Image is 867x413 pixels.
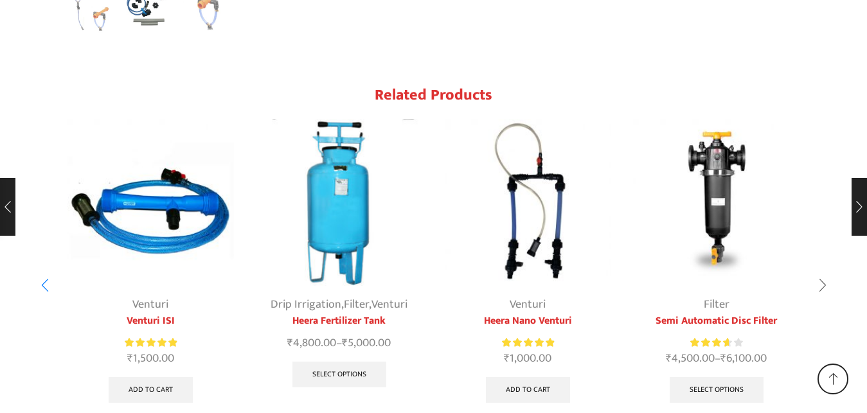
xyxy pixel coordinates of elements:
div: Rated 3.67 out of 5 [690,336,742,349]
bdi: 4,800.00 [287,333,336,353]
bdi: 1,500.00 [127,349,174,368]
span: Rated out of 5 [502,336,554,349]
a: Select options for “Semi Automatic Disc Filter” [670,377,764,403]
div: 5 / 6 [437,112,620,410]
a: Venturi [132,295,168,314]
span: Related products [375,82,492,108]
a: Venturi ISI [67,313,235,329]
a: Drip Irrigation [271,295,341,314]
span: – [256,335,423,352]
a: Add to cart: “Heera Nano Venturi” [486,377,570,403]
a: Select options for “Heera Fertilizer Tank” [292,362,386,387]
img: Semi Automatic Disc Filter [633,119,800,286]
bdi: 1,000.00 [504,349,551,368]
img: Heera Fertilizer Tank [256,119,423,286]
div: 4 / 6 [248,112,431,395]
a: Heera Fertilizer Tank [256,313,423,329]
span: ₹ [666,349,672,368]
span: ₹ [342,333,348,353]
a: Filter [344,295,369,314]
span: ₹ [127,349,133,368]
span: Rated out of 5 [690,336,728,349]
a: Venturi [510,295,546,314]
img: Heera Nano Venturi [445,119,612,286]
div: 6 / 6 [625,112,808,410]
div: Rated 5.00 out of 5 [502,336,554,349]
a: Venturi [371,295,407,314]
a: Heera Nano Venturi [445,313,612,329]
span: ₹ [504,349,510,368]
span: ₹ [287,333,293,353]
div: 3 / 6 [60,112,242,410]
a: Add to cart: “Venturi ISI” [109,377,193,403]
span: ₹ [720,349,726,368]
bdi: 5,000.00 [342,333,391,353]
bdi: 4,500.00 [666,349,715,368]
span: Rated out of 5 [125,336,177,349]
div: , , [256,296,423,313]
span: – [633,350,800,367]
div: Rated 5.00 out of 5 [125,336,177,349]
a: Semi Automatic Disc Filter [633,313,800,329]
div: Previous slide [29,269,61,301]
bdi: 6,100.00 [720,349,767,368]
a: Filter [704,295,729,314]
img: Venturi ISI [67,119,235,286]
